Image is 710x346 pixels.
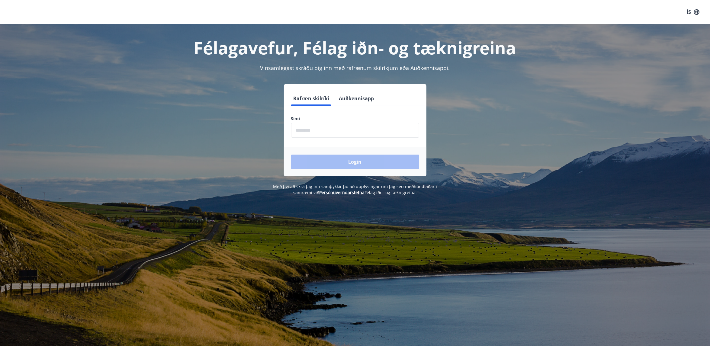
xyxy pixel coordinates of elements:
[260,64,450,72] span: Vinsamlegast skráðu þig inn með rafrænum skilríkjum eða Auðkennisappi.
[337,91,377,106] button: Auðkennisapp
[683,7,703,18] button: ÍS
[319,190,365,195] a: Persónuverndarstefna
[291,116,419,122] label: Sími
[145,36,565,59] h1: Félagavefur, Félag iðn- og tæknigreina
[273,184,437,195] span: Með því að skrá þig inn samþykkir þú að upplýsingar um þig séu meðhöndlaðar í samræmi við Félag i...
[291,91,332,106] button: Rafræn skilríki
